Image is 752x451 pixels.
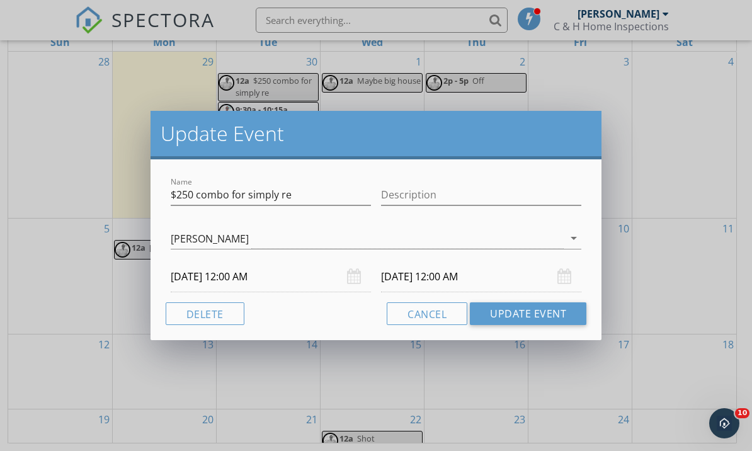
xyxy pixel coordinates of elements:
button: Delete [166,302,244,325]
h2: Update Event [161,121,591,146]
span: 10 [735,408,749,418]
input: Select date [381,261,581,292]
button: Cancel [387,302,467,325]
div: [PERSON_NAME] [171,233,249,244]
iframe: Intercom live chat [709,408,739,438]
button: Update Event [470,302,586,325]
input: Select date [171,261,371,292]
i: arrow_drop_down [566,231,581,246]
